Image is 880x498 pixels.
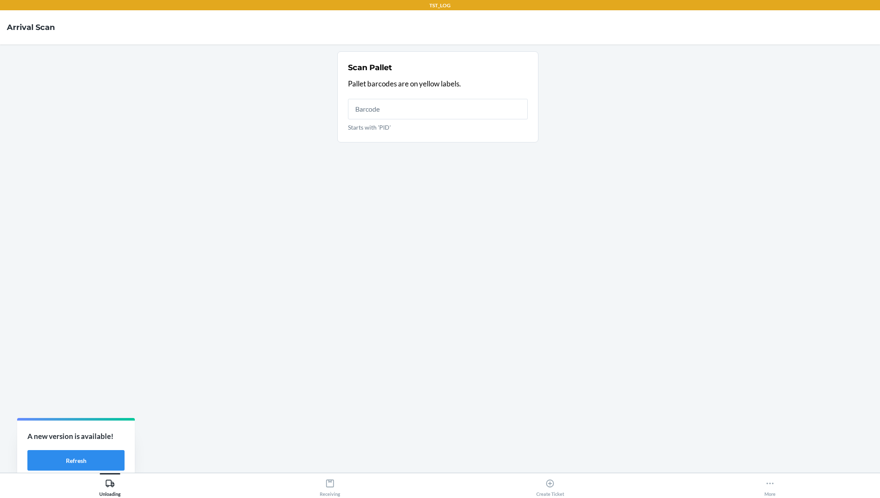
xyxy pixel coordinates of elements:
[536,475,564,497] div: Create Ticket
[27,431,125,442] p: A new version is available!
[220,473,440,497] button: Receiving
[429,2,451,9] p: TST_LOG
[348,78,528,89] p: Pallet barcodes are on yellow labels.
[660,473,880,497] button: More
[27,450,125,471] button: Refresh
[348,123,528,132] p: Starts with 'PID'
[348,99,528,119] input: Starts with 'PID'
[764,475,776,497] div: More
[440,473,660,497] button: Create Ticket
[320,475,340,497] div: Receiving
[348,62,392,73] h2: Scan Pallet
[7,22,55,33] h4: Arrival Scan
[99,475,121,497] div: Unloading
